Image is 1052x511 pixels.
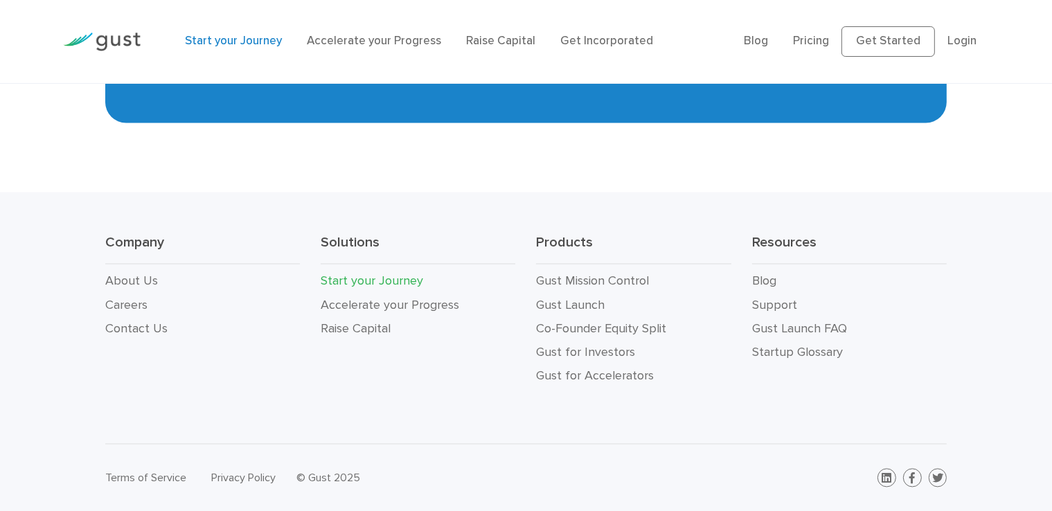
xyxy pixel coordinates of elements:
[307,34,441,48] a: Accelerate your Progress
[841,26,935,57] a: Get Started
[536,298,605,312] a: Gust Launch
[536,321,666,336] a: Co-Founder Equity Split
[947,34,977,48] a: Login
[105,471,186,484] a: Terms of Service
[744,34,768,48] a: Blog
[466,34,535,48] a: Raise Capital
[321,298,459,312] a: Accelerate your Progress
[321,321,391,336] a: Raise Capital
[321,233,515,265] h3: Solutions
[536,233,731,265] h3: Products
[105,321,168,336] a: Contact Us
[752,321,847,336] a: Gust Launch FAQ
[536,345,635,359] a: Gust for Investors
[211,471,276,484] a: Privacy Policy
[536,368,654,383] a: Gust for Accelerators
[185,34,282,48] a: Start your Journey
[105,274,158,288] a: About Us
[752,274,776,288] a: Blog
[105,298,148,312] a: Careers
[536,274,649,288] a: Gust Mission Control
[752,298,797,312] a: Support
[321,274,423,288] a: Start your Journey
[793,34,829,48] a: Pricing
[752,233,947,265] h3: Resources
[752,345,843,359] a: Startup Glossary
[560,34,653,48] a: Get Incorporated
[63,33,141,51] img: Gust Logo
[296,468,516,487] div: © Gust 2025
[105,233,300,265] h3: Company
